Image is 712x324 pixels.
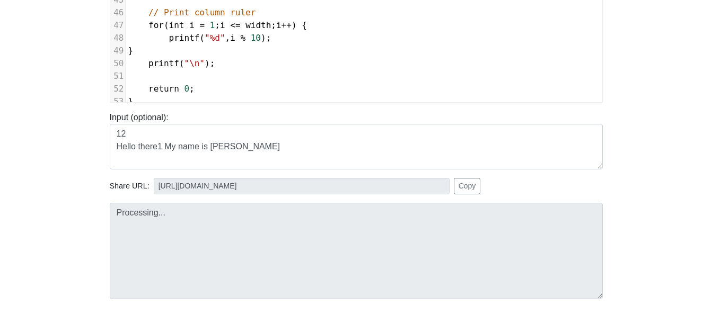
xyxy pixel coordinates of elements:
span: } [128,46,134,56]
span: printf [169,33,200,43]
div: 46 [110,6,126,19]
span: int [169,20,184,30]
div: 53 [110,95,126,108]
span: // Print column ruler [148,7,256,17]
span: ; [128,84,195,94]
span: "\n" [184,58,205,68]
span: for [148,20,164,30]
span: width [245,20,271,30]
span: ( ; ; ) { [128,20,307,30]
span: } [128,96,134,106]
span: i [276,20,282,30]
div: 51 [110,70,126,83]
span: % [240,33,245,43]
span: <= [230,20,240,30]
span: ++ [282,20,292,30]
input: No share available yet [154,178,450,194]
span: i [189,20,195,30]
span: i [230,33,235,43]
button: Copy [454,178,481,194]
div: 47 [110,19,126,32]
div: Input (optional): [102,111,611,169]
span: ( ); [128,58,215,68]
div: 52 [110,83,126,95]
div: 50 [110,57,126,70]
span: ( , ); [128,33,271,43]
span: 10 [251,33,261,43]
span: 1 [210,20,215,30]
div: 49 [110,44,126,57]
span: printf [148,58,179,68]
span: return [148,84,179,94]
span: Share URL: [110,181,150,192]
span: "%d" [205,33,225,43]
span: 0 [184,84,189,94]
span: = [199,20,205,30]
div: 48 [110,32,126,44]
span: i [220,20,225,30]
